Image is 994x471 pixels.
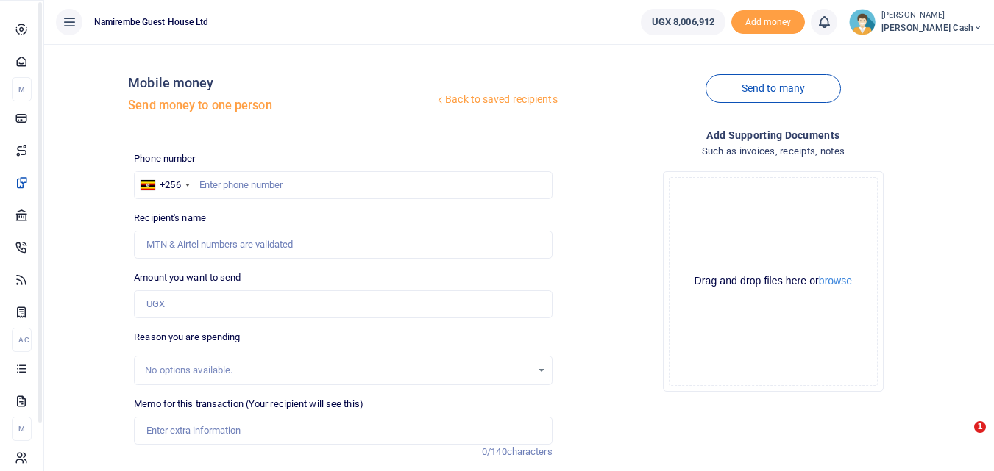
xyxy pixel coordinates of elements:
input: UGX [134,290,552,318]
a: profile-user [PERSON_NAME] [PERSON_NAME] Cash [849,9,982,35]
span: 0/140 [482,446,507,457]
button: browse [819,276,852,286]
li: M [12,417,32,441]
h4: Mobile money [128,75,434,91]
a: UGX 8,006,912 [641,9,725,35]
img: profile-user [849,9,876,35]
input: Enter phone number [134,171,552,199]
div: Drag and drop files here or [670,274,877,288]
span: UGX 8,006,912 [652,15,714,29]
li: Wallet ballance [635,9,731,35]
span: Add money [731,10,805,35]
span: characters [507,446,553,457]
li: M [12,77,32,101]
label: Recipient's name [134,211,206,226]
div: File Uploader [663,171,884,392]
label: Phone number [134,151,195,166]
span: Namirembe Guest House Ltd [88,15,215,29]
a: Back to saved recipients [434,87,558,113]
span: 1 [974,421,986,433]
iframe: Intercom live chat [944,421,979,456]
h5: Send money to one person [128,98,434,113]
div: No options available. [145,363,530,378]
small: [PERSON_NAME] [881,10,982,22]
li: Toup your wallet [731,10,805,35]
label: Memo for this transaction (Your recipient will see this) [134,397,363,411]
h4: Add supporting Documents [564,127,982,143]
a: Add money [731,15,805,26]
span: [PERSON_NAME] Cash [881,21,982,35]
label: Reason you are spending [134,330,240,345]
input: MTN & Airtel numbers are validated [134,231,552,259]
input: Enter extra information [134,417,552,445]
a: Send to many [706,74,841,103]
h4: Such as invoices, receipts, notes [564,143,982,159]
div: Uganda: +256 [135,172,194,198]
label: Amount you want to send [134,270,241,285]
div: +256 [160,178,180,193]
li: Ac [12,328,32,352]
